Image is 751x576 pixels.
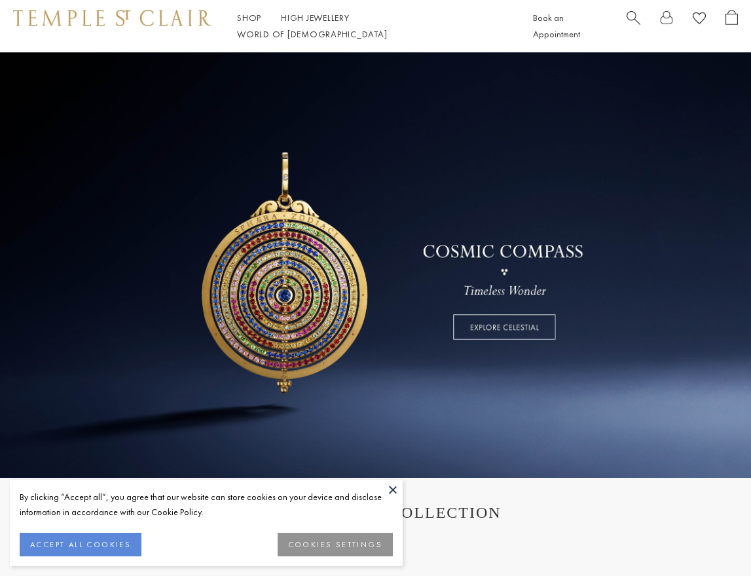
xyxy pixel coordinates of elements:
[237,28,387,40] a: World of [DEMOGRAPHIC_DATA]World of [DEMOGRAPHIC_DATA]
[686,514,738,563] iframe: Gorgias live chat messenger
[693,10,706,30] a: View Wishlist
[237,12,261,24] a: ShopShop
[13,10,211,26] img: Temple St. Clair
[725,10,738,43] a: Open Shopping Bag
[20,490,393,520] div: By clicking “Accept all”, you agree that our website can store cookies on your device and disclos...
[237,10,504,43] nav: Main navigation
[20,533,141,556] button: ACCEPT ALL COOKIES
[627,10,640,43] a: Search
[533,12,580,40] a: Book an Appointment
[281,12,350,24] a: High JewelleryHigh Jewellery
[278,533,393,556] button: COOKIES SETTINGS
